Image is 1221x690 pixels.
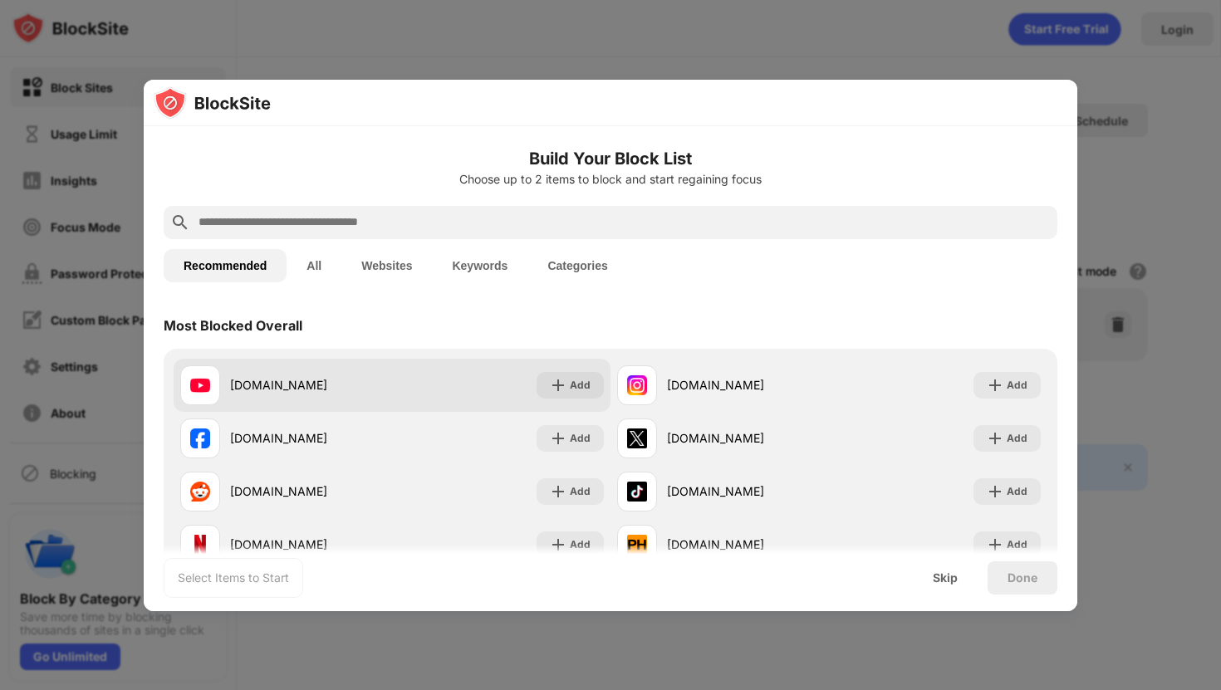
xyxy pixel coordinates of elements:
[527,249,627,282] button: Categories
[667,482,829,500] div: [DOMAIN_NAME]
[164,317,302,334] div: Most Blocked Overall
[570,377,591,394] div: Add
[1007,483,1027,500] div: Add
[570,430,591,447] div: Add
[667,536,829,553] div: [DOMAIN_NAME]
[164,146,1057,171] h6: Build Your Block List
[627,482,647,502] img: favicons
[432,249,527,282] button: Keywords
[230,429,392,447] div: [DOMAIN_NAME]
[164,249,287,282] button: Recommended
[667,429,829,447] div: [DOMAIN_NAME]
[287,249,341,282] button: All
[190,375,210,395] img: favicons
[164,173,1057,186] div: Choose up to 2 items to block and start regaining focus
[667,376,829,394] div: [DOMAIN_NAME]
[230,482,392,500] div: [DOMAIN_NAME]
[570,536,591,553] div: Add
[1007,430,1027,447] div: Add
[190,535,210,555] img: favicons
[190,482,210,502] img: favicons
[1007,536,1027,553] div: Add
[230,376,392,394] div: [DOMAIN_NAME]
[570,483,591,500] div: Add
[1008,571,1037,585] div: Done
[154,86,271,120] img: logo-blocksite.svg
[170,213,190,232] img: search.svg
[933,571,958,585] div: Skip
[178,570,289,586] div: Select Items to Start
[627,428,647,448] img: favicons
[627,375,647,395] img: favicons
[627,535,647,555] img: favicons
[190,428,210,448] img: favicons
[1007,377,1027,394] div: Add
[341,249,432,282] button: Websites
[230,536,392,553] div: [DOMAIN_NAME]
